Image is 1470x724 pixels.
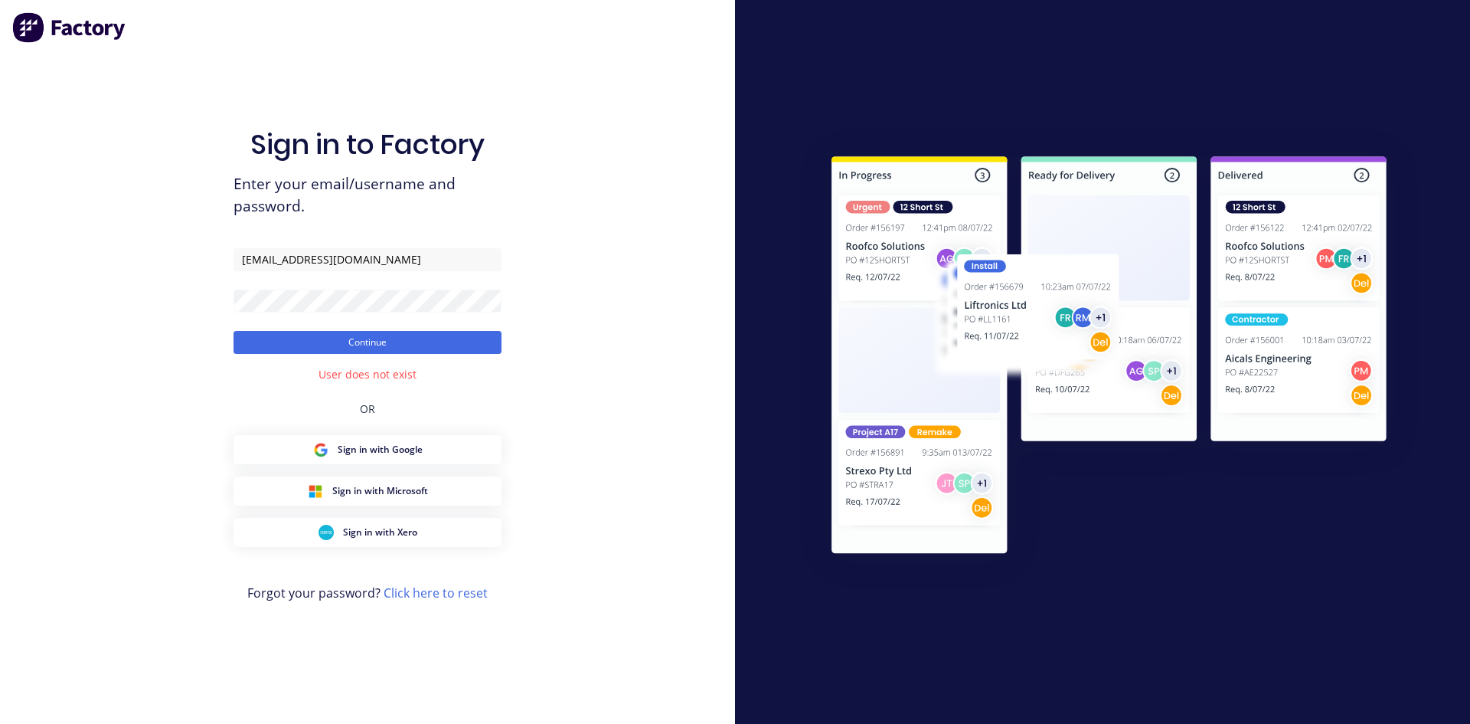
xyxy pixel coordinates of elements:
[343,526,417,539] span: Sign in with Xero
[234,331,501,354] button: Continue
[318,366,416,382] div: User does not exist
[250,128,485,161] h1: Sign in to Factory
[234,435,501,464] button: Google Sign inSign in with Google
[384,585,488,601] a: Click here to reset
[313,442,328,457] img: Google Sign in
[360,382,375,435] div: OR
[798,126,1420,590] img: Sign in
[234,248,501,271] input: Email/Username
[234,477,501,506] button: Microsoft Sign inSign in with Microsoft
[318,525,334,540] img: Xero Sign in
[247,584,488,602] span: Forgot your password?
[338,443,423,457] span: Sign in with Google
[234,173,501,218] span: Enter your email/username and password.
[234,518,501,547] button: Xero Sign inSign in with Xero
[332,484,428,498] span: Sign in with Microsoft
[308,483,323,499] img: Microsoft Sign in
[12,12,127,43] img: Factory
